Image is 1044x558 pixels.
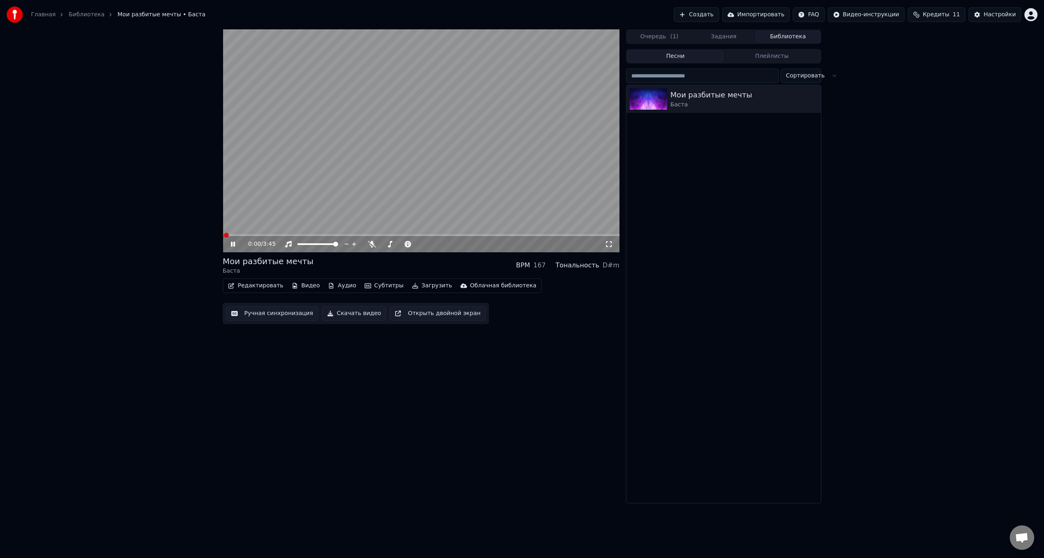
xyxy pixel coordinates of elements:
[793,7,824,22] button: FAQ
[325,280,359,291] button: Аудио
[223,267,314,275] div: Баста
[248,240,268,248] div: /
[1010,525,1034,550] div: Открытый чат
[722,7,790,22] button: Импортировать
[670,33,678,41] span: ( 1 )
[223,256,314,267] div: Мои разбитые мечты
[969,7,1021,22] button: Настройки
[226,306,319,321] button: Ручная синхронизация
[288,280,323,291] button: Видео
[225,280,287,291] button: Редактировать
[786,72,825,80] span: Сортировать
[409,280,456,291] button: Загрузить
[627,51,724,62] button: Песни
[117,11,206,19] span: Мои разбитые мечты • Баста
[533,260,546,270] div: 167
[69,11,104,19] a: Библиотека
[923,11,949,19] span: Кредиты
[322,306,387,321] button: Скачать видео
[670,101,818,109] div: Баста
[361,280,407,291] button: Субтитры
[984,11,1016,19] div: Настройки
[756,31,820,43] button: Библиотека
[603,260,619,270] div: D#m
[31,11,206,19] nav: breadcrumb
[470,282,537,290] div: Облачная библиотека
[692,31,756,43] button: Задания
[674,7,719,22] button: Создать
[723,51,820,62] button: Плейлисты
[248,240,261,248] span: 0:00
[953,11,960,19] span: 11
[828,7,905,22] button: Видео-инструкции
[908,7,965,22] button: Кредиты11
[263,240,276,248] span: 3:45
[7,7,23,23] img: youka
[670,89,818,101] div: Мои разбитые мечты
[627,31,692,43] button: Очередь
[31,11,55,19] a: Главная
[516,260,530,270] div: BPM
[555,260,599,270] div: Тональность
[389,306,486,321] button: Открыть двойной экран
